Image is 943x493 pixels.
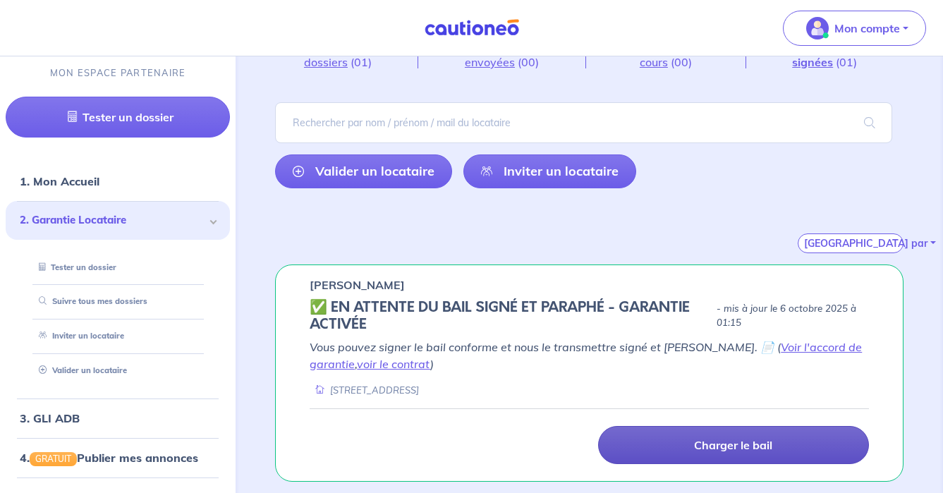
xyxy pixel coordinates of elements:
[275,102,892,143] input: Rechercher par nom / prénom / mail du locataire
[6,167,230,195] div: 1. Mon Accueil
[6,404,230,432] div: 3. GLI ADB
[20,174,99,188] a: 1. Mon Accueil
[463,154,636,188] a: Inviter un locataire
[23,256,213,279] div: Tester un dossier
[806,17,829,39] img: illu_account_valid_menu.svg
[836,55,857,69] span: (01)
[33,262,116,272] a: Tester un dossier
[357,357,430,371] a: voir le contrat
[518,55,539,69] span: (00)
[310,299,869,333] div: state: CONTRACT-SIGNED, Context: FINISHED,IS-GL-CAUTION
[640,44,711,69] span: Garanties en cours
[418,44,586,68] a: Invitations envoyées(00)
[798,233,904,253] button: [GEOGRAPHIC_DATA] par
[6,201,230,240] div: 2. Garantie Locataire
[834,20,900,37] p: Mon compte
[694,438,772,452] p: Charger le bail
[6,444,230,472] div: 4.GRATUITPublier mes annonces
[310,384,419,397] div: [STREET_ADDRESS]
[33,365,127,375] a: Valider un locataire
[783,11,926,46] button: illu_account_valid_menu.svgMon compte
[23,359,213,382] div: Valider un locataire
[20,411,80,425] a: 3. GLI ADB
[419,19,525,37] img: Cautioneo
[847,103,892,142] span: search
[6,97,230,138] a: Tester un dossier
[671,55,692,69] span: (00)
[598,426,869,464] a: Charger le bail
[20,451,198,465] a: 4.GRATUITPublier mes annonces
[586,44,745,68] a: Garanties en cours(00)
[20,212,205,229] span: 2. Garantie Locataire
[310,276,405,293] p: [PERSON_NAME]
[275,154,452,188] a: Valider un locataire
[717,302,869,330] p: - mis à jour le 6 octobre 2025 à 01:15
[310,340,862,371] em: Vous pouvez signer le bail conforme et nous le transmettre signé et [PERSON_NAME]. 📄 ( , )
[746,44,904,68] a: Garanties signées(01)
[310,299,711,333] h5: ✅️️️ EN ATTENTE DU BAIL SIGNÉ ET PARAPHÉ - GARANTIE ACTIVÉE
[275,44,417,68] a: Tous mes dossiers(01)
[23,324,213,348] div: Inviter un locataire
[351,55,372,69] span: (01)
[304,44,374,69] span: Tous mes dossiers
[465,44,541,69] span: Invitations envoyées
[23,290,213,313] div: Suivre tous mes dossiers
[50,66,186,80] p: MON ESPACE PARTENAIRE
[33,331,124,341] a: Inviter un locataire
[33,296,147,306] a: Suivre tous mes dossiers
